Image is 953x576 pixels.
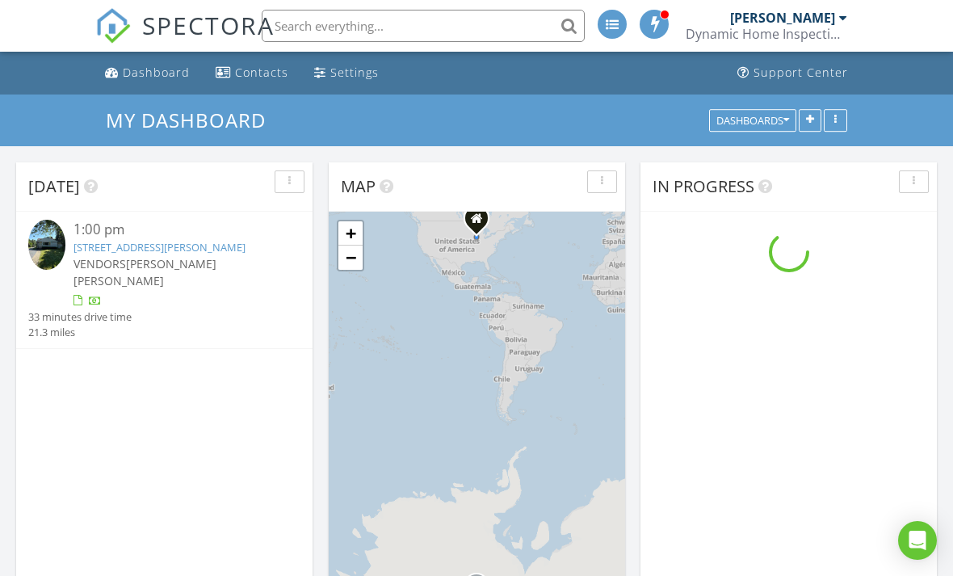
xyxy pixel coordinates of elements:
[28,220,300,340] a: 1:00 pm [STREET_ADDRESS][PERSON_NAME] VENDORS[PERSON_NAME][PERSON_NAME] 33 minutes drive time 21....
[686,26,847,42] div: Dynamic Home Inspection Services, LLC
[126,256,216,271] span: [PERSON_NAME]
[898,521,937,560] div: Open Intercom Messenger
[106,107,279,133] a: My Dashboard
[95,22,275,56] a: SPECTORA
[123,65,190,80] div: Dashboard
[73,273,164,288] span: [PERSON_NAME]
[73,256,126,271] span: VENDORS
[28,325,132,340] div: 21.3 miles
[235,65,288,80] div: Contacts
[73,220,278,240] div: 1:00 pm
[262,10,585,42] input: Search everything...
[142,8,275,42] span: SPECTORA
[338,246,363,270] a: Zoom out
[653,175,754,197] span: In Progress
[95,8,131,44] img: The Best Home Inspection Software - Spectora
[209,58,295,88] a: Contacts
[730,10,835,26] div: [PERSON_NAME]
[308,58,385,88] a: Settings
[716,115,789,126] div: Dashboards
[28,220,65,269] img: 9356786%2Freports%2F011f9b66-70cd-4c1a-85a0-42a5948da8c6%2Fcover_photos%2FAc3WMmbShmcyBWzT1jw7%2F...
[709,109,796,132] button: Dashboards
[99,58,196,88] a: Dashboard
[338,221,363,246] a: Zoom in
[341,175,376,197] span: Map
[330,65,379,80] div: Settings
[731,58,854,88] a: Support Center
[476,218,486,228] div: 1006 E Oakton St, Arlington Heights IL 60004
[28,309,132,325] div: 33 minutes drive time
[28,175,80,197] span: [DATE]
[754,65,848,80] div: Support Center
[73,240,246,254] a: [STREET_ADDRESS][PERSON_NAME]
